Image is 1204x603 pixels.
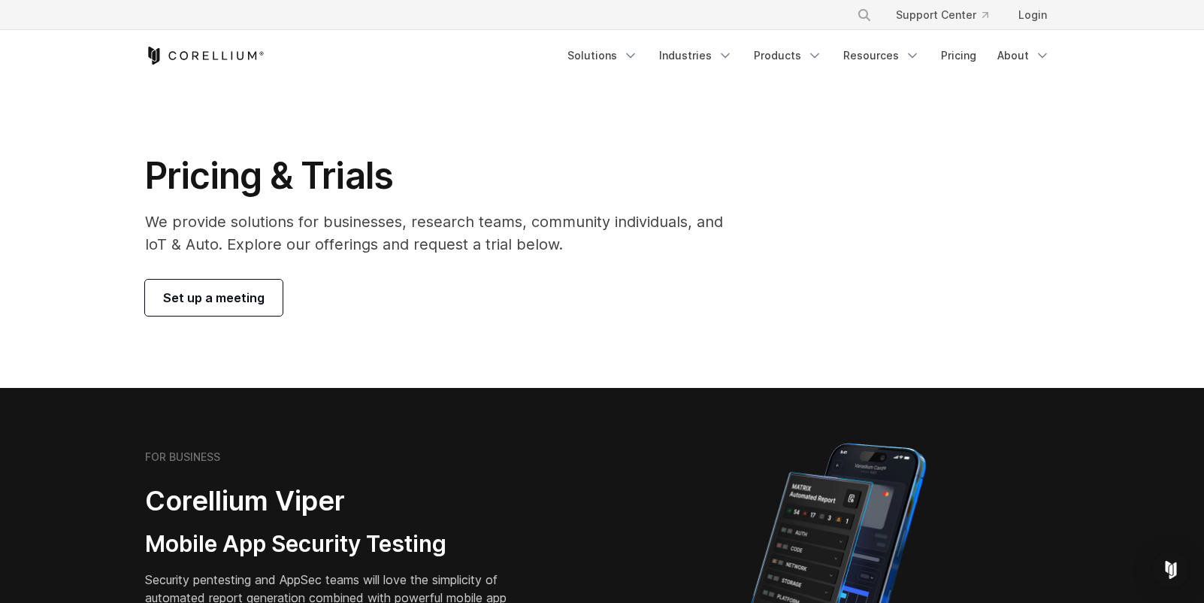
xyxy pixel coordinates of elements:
a: Pricing [932,42,985,69]
a: Industries [650,42,742,69]
h2: Corellium Viper [145,484,530,518]
p: We provide solutions for businesses, research teams, community individuals, and IoT & Auto. Explo... [145,211,744,256]
a: About [988,42,1059,69]
h3: Mobile App Security Testing [145,530,530,559]
div: Navigation Menu [558,42,1059,69]
a: Login [1006,2,1059,29]
a: Products [745,42,831,69]
h6: FOR BUSINESS [145,450,220,464]
div: Navigation Menu [839,2,1059,29]
span: Set up a meeting [163,289,265,307]
a: Solutions [558,42,647,69]
a: Resources [834,42,929,69]
a: Corellium Home [145,47,265,65]
button: Search [851,2,878,29]
a: Support Center [884,2,1000,29]
h1: Pricing & Trials [145,153,744,198]
div: Open Intercom Messenger [1153,552,1189,588]
a: Set up a meeting [145,280,283,316]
